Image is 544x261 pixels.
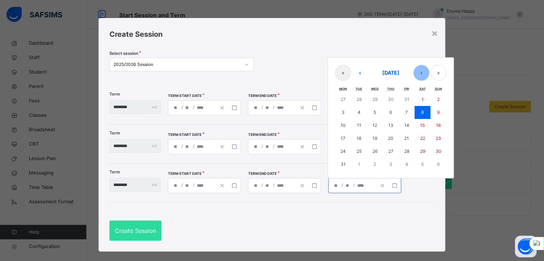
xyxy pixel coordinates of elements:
[369,65,413,81] button: [DATE]
[415,132,431,145] button: August 22, 2026
[399,93,415,106] button: July 31, 2026
[181,104,184,110] span: /
[404,149,409,154] abbr: August 28, 2026
[389,162,392,167] abbr: September 3, 2026
[367,93,383,106] button: July 29, 2026
[431,25,438,40] div: ×
[435,87,442,91] abbr: Sunday
[248,132,277,137] span: Term End Date
[357,136,361,141] abbr: August 18, 2026
[437,110,440,115] abbr: August 9, 2026
[372,123,377,128] abbr: August 12, 2026
[367,158,383,171] button: September 2, 2026
[389,110,392,115] abbr: August 6, 2026
[431,158,446,171] button: September 6, 2026
[374,110,376,115] abbr: August 5, 2026
[181,182,184,188] span: /
[115,226,156,235] span: Create Session
[168,132,202,137] span: Term Start Date
[367,106,383,119] button: August 5, 2026
[431,132,446,145] button: August 23, 2026
[382,70,400,76] span: [DATE]
[181,143,184,149] span: /
[335,158,351,171] button: August 31, 2026
[353,182,355,188] span: /
[404,136,409,141] abbr: August 21, 2026
[431,93,446,106] button: August 2, 2026
[372,97,377,102] abbr: July 29, 2026
[342,110,345,115] abbr: August 3, 2026
[357,123,361,128] abbr: August 11, 2026
[335,119,351,132] button: August 10, 2026
[399,119,415,132] button: August 14, 2026
[351,132,367,145] button: August 18, 2026
[421,162,424,167] abbr: September 5, 2026
[383,132,399,145] button: August 20, 2026
[404,97,409,102] abbr: July 31, 2026
[388,123,393,128] abbr: August 13, 2026
[383,158,399,171] button: September 3, 2026
[437,162,440,167] abbr: September 6, 2026
[357,97,362,102] abbr: July 28, 2026
[372,136,377,141] abbr: August 19, 2026
[351,93,367,106] button: July 28, 2026
[405,110,408,115] abbr: August 7, 2026
[341,162,346,167] abbr: August 31, 2026
[352,65,368,81] button: ‹
[415,93,431,106] button: August 1, 2026
[341,97,346,102] abbr: July 27, 2026
[436,149,441,154] abbr: August 30, 2026
[388,136,393,141] abbr: August 20, 2026
[367,145,383,158] button: August 26, 2026
[431,106,446,119] button: August 9, 2026
[421,110,424,115] abbr: August 8, 2026
[515,236,537,257] button: Open asap
[387,87,394,91] abbr: Thursday
[109,30,163,39] span: Create Session
[335,145,351,158] button: August 24, 2026
[340,149,346,154] abbr: August 24, 2026
[399,132,415,145] button: August 21, 2026
[419,87,426,91] abbr: Saturday
[420,136,425,141] abbr: August 22, 2026
[272,143,275,149] span: /
[404,87,409,91] abbr: Friday
[335,93,351,106] button: July 27, 2026
[358,162,360,167] abbr: September 1, 2026
[367,132,383,145] button: August 19, 2026
[383,106,399,119] button: August 6, 2026
[335,106,351,119] button: August 3, 2026
[357,149,362,154] abbr: August 25, 2026
[431,145,446,158] button: August 30, 2026
[431,65,446,81] button: »
[261,143,264,149] span: /
[431,119,446,132] button: August 16, 2026
[399,145,415,158] button: August 28, 2026
[415,106,431,119] button: August 8, 2026
[436,136,441,141] abbr: August 23, 2026
[351,119,367,132] button: August 11, 2026
[168,171,202,176] span: Term Start Date
[399,158,415,171] button: September 4, 2026
[355,87,362,91] abbr: Tuesday
[335,132,351,145] button: August 17, 2026
[351,158,367,171] button: September 1, 2026
[192,143,195,149] span: /
[335,65,351,81] button: «
[358,110,360,115] abbr: August 4, 2026
[351,145,367,158] button: August 25, 2026
[372,149,377,154] abbr: August 26, 2026
[109,50,138,57] span: Select session
[341,136,345,141] abbr: August 17, 2026
[383,145,399,158] button: August 27, 2026
[248,171,277,176] span: Term End Date
[272,182,275,188] span: /
[437,97,440,102] abbr: August 2, 2026
[399,106,415,119] button: August 7, 2026
[341,123,346,128] abbr: August 10, 2026
[422,97,424,102] abbr: August 1, 2026
[109,169,120,175] label: Term
[420,149,425,154] abbr: August 29, 2026
[261,104,264,110] span: /
[388,97,394,102] abbr: July 30, 2026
